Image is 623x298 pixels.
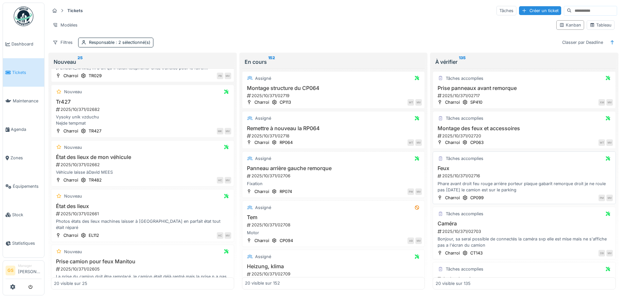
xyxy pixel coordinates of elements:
[470,139,484,146] div: CP063
[445,250,460,256] div: Charroi
[50,20,80,30] div: Modèles
[446,155,483,162] div: Tâches accomplies
[18,263,42,277] li: [PERSON_NAME]
[436,85,613,91] h3: Prise panneaux avant remorque
[598,139,605,146] div: WT
[217,177,223,184] div: HC
[246,133,422,139] div: 2025/10/371/02718
[63,73,78,79] div: Charroi
[280,188,292,195] div: RP074
[255,115,271,121] div: Assigné
[54,99,231,105] h3: Tr427
[225,232,231,239] div: MV
[225,128,231,134] div: MV
[496,6,516,15] div: Tâches
[54,114,231,126] div: Vysoky unik vzduchu Nejde tempmat
[254,139,269,146] div: Charroi
[89,232,99,238] div: EL112
[217,232,223,239] div: HC
[280,237,293,244] div: CP094
[55,211,231,217] div: 2025/10/371/02661
[246,93,422,99] div: 2025/10/371/02719
[437,228,613,235] div: 2025/10/371/02703
[89,73,102,79] div: TR029
[3,229,44,257] a: Statistiques
[3,30,44,58] a: Dashboard
[245,230,422,236] div: Motor
[598,99,605,106] div: XM
[437,93,613,99] div: 2025/10/371/02717
[445,99,460,105] div: Charroi
[415,237,422,244] div: MV
[55,266,231,272] div: 2025/10/371/02605
[225,177,231,184] div: MV
[63,232,78,238] div: Charroi
[255,254,271,260] div: Assigné
[254,188,269,195] div: Charroi
[55,162,231,168] div: 2025/10/371/02662
[436,220,613,227] h3: Caméra
[54,169,231,175] div: Véhicule laisse àDavid MEES
[245,181,422,187] div: Fixation
[18,263,42,268] div: Manager
[268,58,275,66] sup: 152
[255,204,271,211] div: Assigné
[598,195,605,201] div: PM
[12,212,42,218] span: Stock
[55,106,231,113] div: 2025/10/371/02682
[415,99,422,106] div: MV
[606,250,613,256] div: MV
[435,58,613,66] div: À vérifier
[245,58,423,66] div: En cours
[89,39,150,45] div: Responsable
[10,155,42,161] span: Zones
[407,188,414,195] div: PW
[12,240,42,246] span: Statistiques
[246,173,422,179] div: 2025/10/371/02706
[559,38,606,47] div: Classer par Deadline
[64,144,82,150] div: Nouveau
[437,133,613,139] div: 2025/10/371/02720
[13,98,42,104] span: Maintenance
[246,271,422,277] div: 2025/10/371/02709
[54,280,87,287] div: 20 visible sur 25
[436,280,471,287] div: 20 visible sur 135
[54,203,231,209] h3: État des lieux
[606,99,613,106] div: MV
[54,273,231,286] div: La prise du camion doit être remplacé, le camion était déjà rentré mais la prise n a pas été remp...
[3,144,44,172] a: Zones
[280,99,291,105] div: CP113
[89,177,102,183] div: TR482
[3,201,44,229] a: Stock
[245,165,422,171] h3: Panneau arrière gauche remorque
[255,155,271,162] div: Assigné
[407,99,414,106] div: WT
[14,7,33,26] img: Badge_color-CXgf-gQk.svg
[114,40,150,45] span: : 2 sélectionné(s)
[3,172,44,201] a: Équipements
[64,249,82,255] div: Nouveau
[470,195,484,201] div: CP099
[590,22,612,28] div: Tableau
[415,139,422,146] div: MV
[3,115,44,144] a: Agenda
[470,99,482,105] div: SP410
[54,154,231,160] h3: État des lieux de mon véhicule
[245,280,280,287] div: 20 visible sur 152
[64,193,82,199] div: Nouveau
[78,58,83,66] sup: 25
[217,73,223,79] div: PB
[606,139,613,146] div: MV
[446,75,483,81] div: Tâches accomplies
[280,139,293,146] div: RP064
[559,22,581,28] div: Kanban
[6,263,42,279] a: GS Manager[PERSON_NAME]
[225,73,231,79] div: MV
[13,183,42,189] span: Équipements
[459,58,466,66] sup: 135
[446,115,483,121] div: Tâches accomplies
[436,125,613,131] h3: Montage des feux et accessoires
[436,181,613,193] div: Phare avant droit feu rouge arrière porteur plaque gabarit remorque droit je ne roule pas [DATE] ...
[415,188,422,195] div: MV
[437,173,613,179] div: 2025/10/371/02716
